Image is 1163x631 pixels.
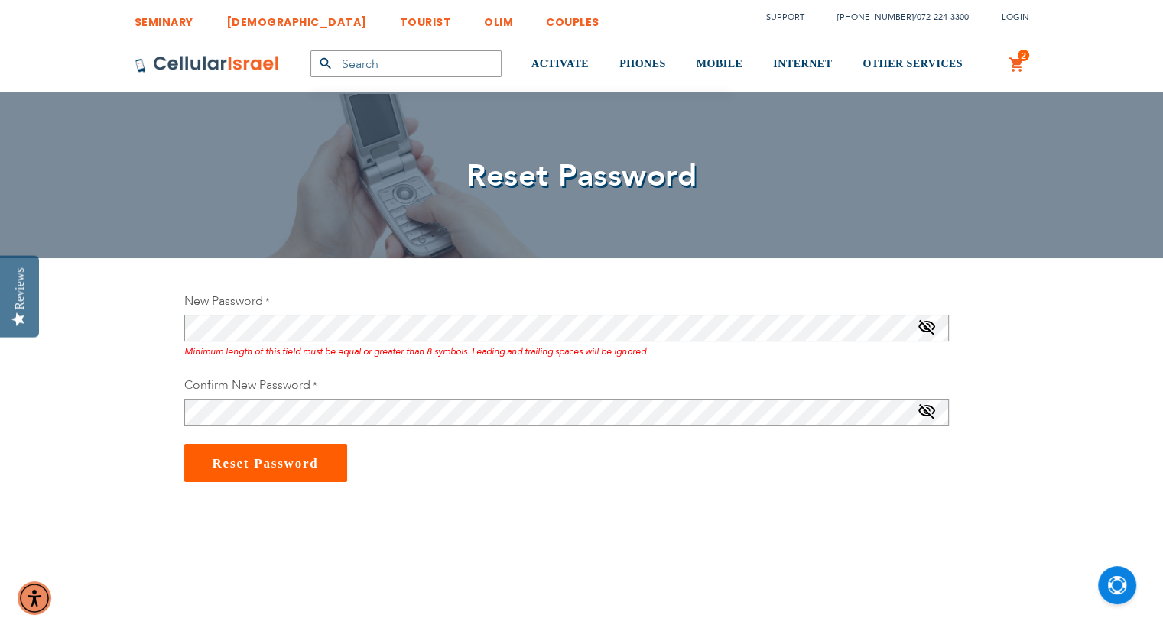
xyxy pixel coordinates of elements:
a: PHONES [619,36,666,93]
input: Search [310,50,502,77]
div: Reviews [13,267,27,309]
a: [DEMOGRAPHIC_DATA] [226,4,367,32]
a: MOBILE [697,36,743,93]
a: 2 [1009,56,1025,74]
button: Reset Password [184,444,347,482]
div: Accessibility Menu [18,581,51,615]
img: Cellular Israel Logo [135,55,280,73]
a: INTERNET [773,36,832,93]
span: 2 [1021,50,1026,62]
span: ACTIVATE [531,58,589,70]
span: New Password [184,293,263,309]
a: SEMINARY [135,4,193,32]
a: COUPLES [546,4,599,32]
span: MOBILE [697,58,743,70]
a: 072-224-3300 [917,11,969,23]
a: TOURIST [400,4,452,32]
span: PHONES [619,58,666,70]
span: OTHER SERVICES [863,58,963,70]
a: ACTIVATE [531,36,589,93]
span: INTERNET [773,58,832,70]
span: Reset Password [466,155,697,197]
span: Reset Password [213,456,319,471]
span: Login [1002,11,1029,23]
a: OLIM [484,4,513,32]
a: [PHONE_NUMBER] [837,11,914,23]
div: Minimum length of this field must be equal or greater than 8 symbols. Leading and trailing spaces... [184,341,949,358]
a: OTHER SERVICES [863,36,963,93]
a: Support [766,11,804,23]
span: Confirm New Password [184,377,310,393]
li: / [822,6,969,28]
